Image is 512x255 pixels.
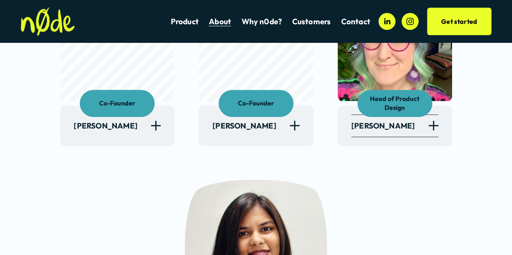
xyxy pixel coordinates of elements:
span: [PERSON_NAME] [74,121,151,131]
button: [PERSON_NAME] [74,115,161,137]
strong: Head of Product Design [370,95,421,112]
button: [PERSON_NAME] [351,115,438,137]
strong: Co-Founder [99,99,135,107]
a: Product [170,16,198,27]
a: About [209,16,231,27]
span: Customers [292,17,331,26]
strong: Co-Founder [238,99,274,107]
a: LinkedIn [378,13,395,30]
a: Get started [427,8,492,35]
button: [PERSON_NAME] [212,115,300,137]
img: n0de [21,7,75,36]
span: [PERSON_NAME] [212,121,290,131]
a: Why n0de? [241,16,282,27]
a: folder dropdown [292,16,331,27]
a: Contact [341,16,370,27]
a: Instagram [402,13,419,30]
span: [PERSON_NAME] [351,121,429,131]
